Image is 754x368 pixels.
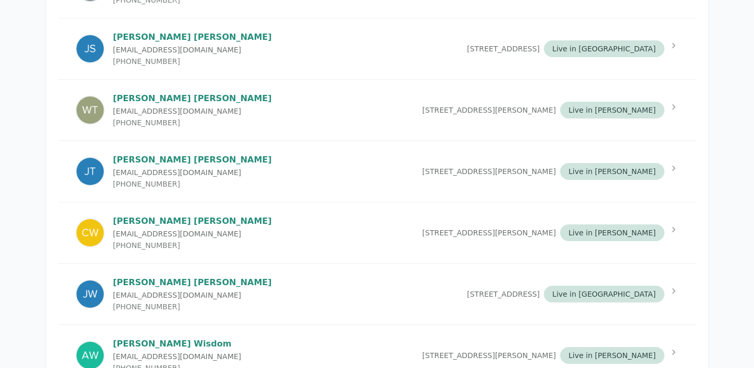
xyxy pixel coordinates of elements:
[75,279,105,309] img: John Ward
[75,157,105,186] img: James Trotter
[560,224,664,241] span: Live in [PERSON_NAME]
[59,264,696,324] a: John Ward[PERSON_NAME] [PERSON_NAME][EMAIL_ADDRESS][DOMAIN_NAME][PHONE_NUMBER][STREET_ADDRESS]Liv...
[113,338,242,350] p: [PERSON_NAME] Wisdom
[422,105,556,115] span: [STREET_ADDRESS][PERSON_NAME]
[113,351,242,362] p: [EMAIL_ADDRESS][DOMAIN_NAME]
[560,347,664,364] span: Live in [PERSON_NAME]
[113,92,272,105] p: [PERSON_NAME] [PERSON_NAME]
[113,179,272,189] p: [PHONE_NUMBER]
[544,286,664,302] span: Live in [GEOGRAPHIC_DATA]
[59,18,696,79] a: Joan Shumate[PERSON_NAME] [PERSON_NAME][EMAIL_ADDRESS][DOMAIN_NAME][PHONE_NUMBER][STREET_ADDRESS]...
[467,289,540,299] span: [STREET_ADDRESS]
[75,218,105,247] img: Carla Waite
[113,167,272,178] p: [EMAIL_ADDRESS][DOMAIN_NAME]
[59,80,696,140] a: William Taylor[PERSON_NAME] [PERSON_NAME][EMAIL_ADDRESS][DOMAIN_NAME][PHONE_NUMBER][STREET_ADDRES...
[75,95,105,125] img: William Taylor
[113,45,272,55] p: [EMAIL_ADDRESS][DOMAIN_NAME]
[113,290,272,300] p: [EMAIL_ADDRESS][DOMAIN_NAME]
[422,166,556,177] span: [STREET_ADDRESS][PERSON_NAME]
[560,163,664,180] span: Live in [PERSON_NAME]
[113,215,272,228] p: [PERSON_NAME] [PERSON_NAME]
[544,40,664,57] span: Live in [GEOGRAPHIC_DATA]
[113,229,272,239] p: [EMAIL_ADDRESS][DOMAIN_NAME]
[113,56,272,67] p: [PHONE_NUMBER]
[75,34,105,63] img: Joan Shumate
[113,31,272,44] p: [PERSON_NAME] [PERSON_NAME]
[113,154,272,166] p: [PERSON_NAME] [PERSON_NAME]
[113,106,272,116] p: [EMAIL_ADDRESS][DOMAIN_NAME]
[113,301,272,312] p: [PHONE_NUMBER]
[467,44,540,54] span: [STREET_ADDRESS]
[113,276,272,289] p: [PERSON_NAME] [PERSON_NAME]
[59,202,696,263] a: Carla Waite[PERSON_NAME] [PERSON_NAME][EMAIL_ADDRESS][DOMAIN_NAME][PHONE_NUMBER][STREET_ADDRESS][...
[560,102,664,118] span: Live in [PERSON_NAME]
[113,240,272,251] p: [PHONE_NUMBER]
[113,117,272,128] p: [PHONE_NUMBER]
[422,228,556,238] span: [STREET_ADDRESS][PERSON_NAME]
[422,350,556,361] span: [STREET_ADDRESS][PERSON_NAME]
[59,141,696,202] a: James Trotter[PERSON_NAME] [PERSON_NAME][EMAIL_ADDRESS][DOMAIN_NAME][PHONE_NUMBER][STREET_ADDRESS...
